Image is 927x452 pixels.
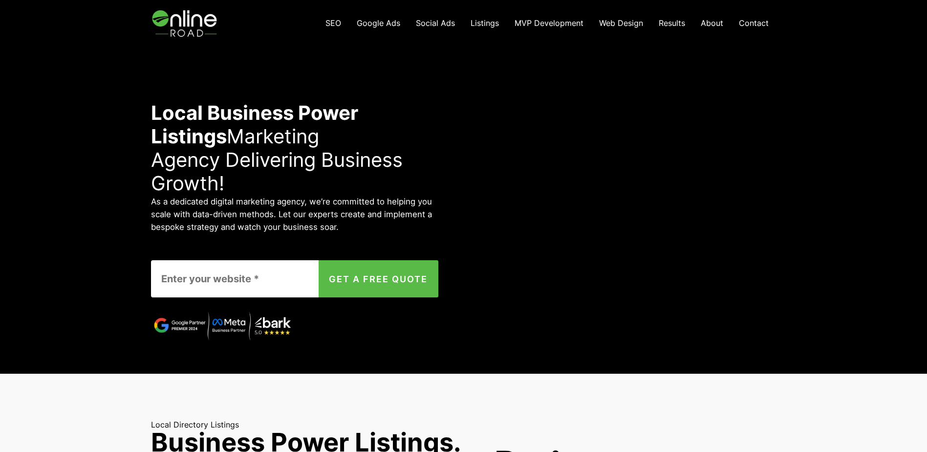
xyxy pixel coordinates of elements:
span: Contact [739,18,769,28]
a: SEO [318,13,349,33]
form: Contact form [151,260,438,297]
h1: Marketing Agency Delivering Business Growth! [151,78,438,195]
span: Web Design [599,18,643,28]
button: GET A FREE QUOTE [319,260,438,297]
a: Contact [731,13,776,33]
a: Web Design [591,13,651,33]
span: Google Ads [357,18,400,28]
span: About [701,18,723,28]
a: MVP Development [507,13,591,33]
span: Listings [471,18,499,28]
a: Results [651,13,693,33]
p: As a dedicated digital marketing agency, we’re committed to helping you scale with data-driven me... [151,195,438,233]
nav: Navigation [318,13,776,33]
a: Social Ads [408,13,463,33]
a: Listings [463,13,507,33]
strong: Local Business Power Listings [151,101,358,148]
h6: Local Directory Listings [151,420,464,429]
a: About [693,13,731,33]
span: Social Ads [416,18,455,28]
span: SEO [325,18,341,28]
span: Results [659,18,685,28]
span: MVP Development [515,18,583,28]
input: Enter your website * [151,260,339,297]
a: Google Ads [349,13,408,33]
